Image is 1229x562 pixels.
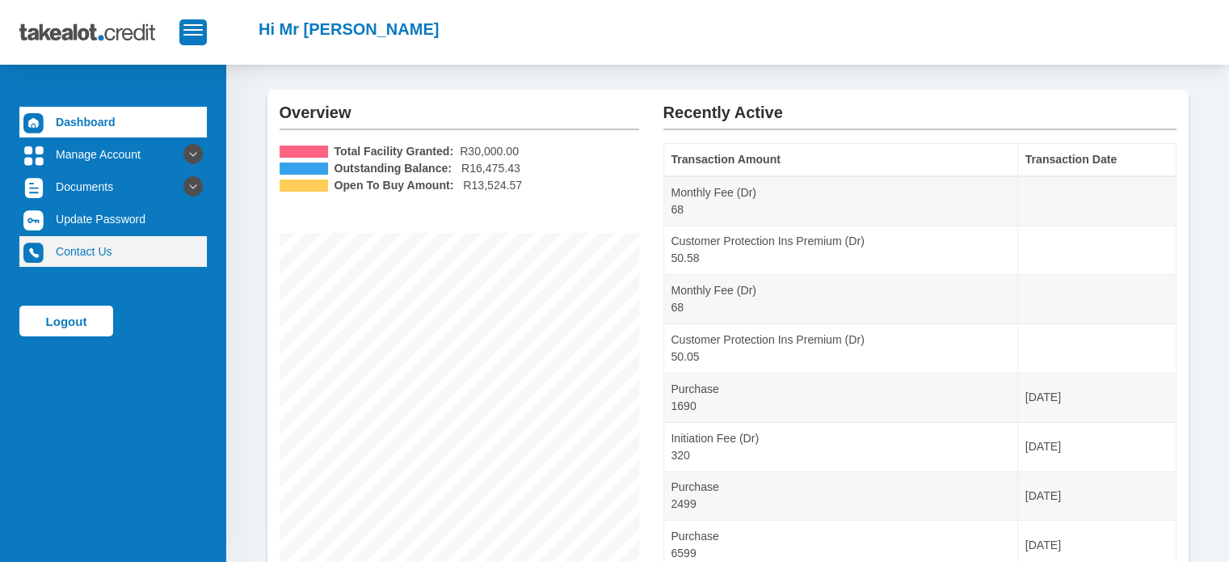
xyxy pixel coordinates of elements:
[1017,422,1176,471] td: [DATE]
[663,324,1017,374] td: Customer Protection Ins Premium (Dr) 50.05
[19,139,207,170] a: Manage Account
[1017,144,1176,176] th: Transaction Date
[663,373,1017,422] td: Purchase 1690
[19,306,113,336] a: Logout
[461,160,520,177] span: R16,475.43
[19,171,207,202] a: Documents
[663,90,1176,122] h2: Recently Active
[280,90,639,122] h2: Overview
[463,177,522,194] span: R13,524.57
[663,422,1017,471] td: Initiation Fee (Dr) 320
[19,107,207,137] a: Dashboard
[460,143,519,160] span: R30,000.00
[663,226,1017,275] td: Customer Protection Ins Premium (Dr) 50.58
[663,176,1017,226] td: Monthly Fee (Dr) 68
[335,160,452,177] b: Outstanding Balance:
[19,204,207,235] a: Update Password
[1017,373,1176,422] td: [DATE]
[663,471,1017,521] td: Purchase 2499
[19,12,179,53] img: takealot_credit_logo.svg
[335,143,454,160] b: Total Facility Granted:
[19,236,207,267] a: Contact Us
[663,275,1017,324] td: Monthly Fee (Dr) 68
[663,144,1017,176] th: Transaction Amount
[1017,471,1176,521] td: [DATE]
[335,177,454,194] b: Open To Buy Amount:
[259,19,439,39] h2: Hi Mr [PERSON_NAME]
